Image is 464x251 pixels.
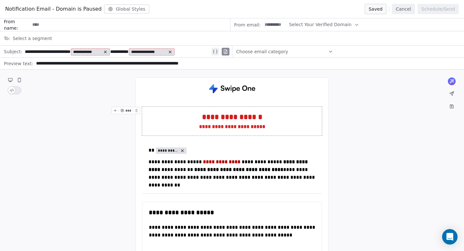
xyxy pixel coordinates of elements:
span: From email: [234,22,261,28]
span: Subject: [4,48,22,57]
button: Global Styles [104,5,149,14]
span: Select a segment [13,35,52,42]
div: Open Intercom Messenger [442,229,458,245]
span: Preview text: [4,60,33,69]
button: Saved [365,4,386,14]
span: Notification Email - Domain is Paused [5,5,101,13]
span: Select Your Verified Domain [289,21,352,28]
span: From name: [4,18,30,31]
span: Choose email category [236,48,288,55]
span: To: [4,35,10,42]
button: Cancel [392,4,415,14]
button: Schedule/Send [418,4,459,14]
